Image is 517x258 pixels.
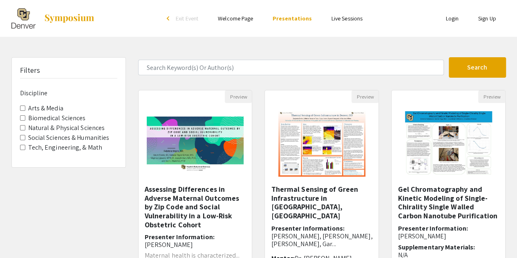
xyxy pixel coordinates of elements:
[28,123,105,133] label: Natural & Physical Sciences
[11,8,95,29] a: The 2025 Research and Creative Activities Symposium (RaCAS)
[176,15,198,22] span: Exit Event
[398,185,499,220] h5: Gel Chromatography and Kinetic Modeling of Single-Chirality Single Walled Carbon Nanotube Purific...
[6,221,35,252] iframe: Chat
[20,89,117,97] h6: Discipline
[167,16,172,21] div: arrow_back_ios
[20,66,40,75] h5: Filters
[28,103,63,113] label: Arts & Media
[271,224,372,248] h6: Presenter Informations:
[331,15,363,22] a: Live Sessions
[11,8,36,29] img: The 2025 Research and Creative Activities Symposium (RaCAS)
[271,232,372,248] span: [PERSON_NAME], [PERSON_NAME], [PERSON_NAME], Gar...
[138,60,444,75] input: Search Keyword(s) Or Author(s)
[270,103,374,185] img: <p class="ql-align-center"><span style="color: rgb(35, 80, 120);">Thermal Sensing of Green Infras...
[398,243,474,251] span: Supplementary Materials:
[145,240,193,249] span: [PERSON_NAME]
[398,224,499,240] h6: Presenter Information:
[139,108,252,179] img: <p><span style="color: rgb(0, 0, 0);">Assessing Differences in Adverse Maternal Outcomes by Zip C...
[398,232,446,240] span: [PERSON_NAME]
[478,15,496,22] a: Sign Up
[28,143,103,153] label: Tech, Engineering, & Math
[145,233,246,249] h6: Presenter Information:
[225,90,252,103] button: Preview
[273,15,311,22] a: Presentations
[218,15,253,22] a: Welcome Page
[445,15,459,22] a: Login
[397,103,500,185] img: <p class="ql-align-center"><span style="color: black;">Gel Chromatography and Kinetic Modeling of...
[271,185,372,220] h5: Thermal Sensing of Green Infrastructure in [GEOGRAPHIC_DATA], [GEOGRAPHIC_DATA]
[449,57,506,78] button: Search
[44,13,95,23] img: Symposium by ForagerOne
[478,90,505,103] button: Preview
[28,113,86,123] label: Biomedical Sciences
[351,90,378,103] button: Preview
[145,185,246,229] h5: Assessing Differences in Adverse Maternal Outcomes by Zip Code and Social Vulnerability in a Low-...
[28,133,110,143] label: Social Sciences & Humanities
